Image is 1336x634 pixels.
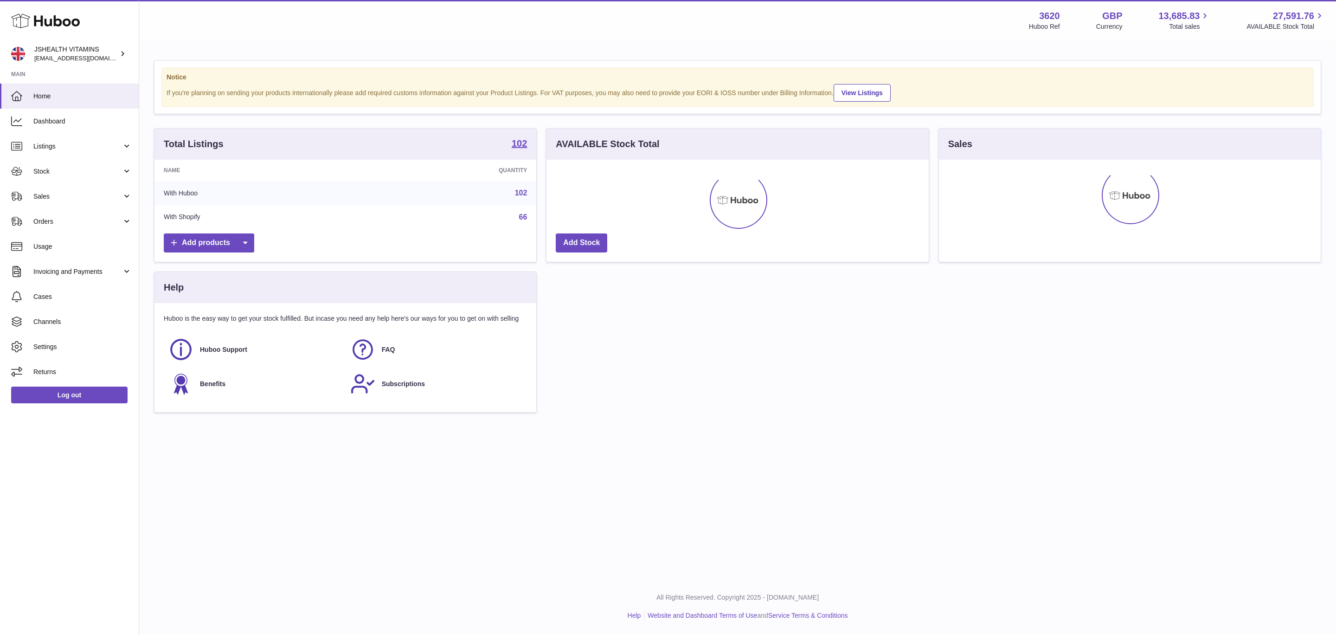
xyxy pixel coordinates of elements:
span: Returns [33,368,132,376]
strong: GBP [1102,10,1122,22]
span: Total sales [1169,22,1210,31]
a: Subscriptions [350,371,523,396]
a: FAQ [350,337,523,362]
a: 13,685.83 Total sales [1158,10,1210,31]
span: Home [33,92,132,101]
span: Invoicing and Payments [33,267,122,276]
span: Settings [33,343,132,351]
th: Quantity [360,160,536,181]
a: 27,591.76 AVAILABLE Stock Total [1246,10,1325,31]
div: Currency [1096,22,1123,31]
span: Dashboard [33,117,132,126]
span: Channels [33,317,132,326]
div: If you're planning on sending your products internationally please add required customs informati... [167,83,1309,102]
td: With Huboo [154,181,360,205]
span: AVAILABLE Stock Total [1246,22,1325,31]
span: 27,591.76 [1273,10,1314,22]
th: Name [154,160,360,181]
h3: Help [164,281,184,294]
strong: 3620 [1039,10,1060,22]
h3: Total Listings [164,138,224,150]
a: Help [628,612,641,619]
a: 66 [519,213,527,221]
span: Usage [33,242,132,251]
span: FAQ [382,345,395,354]
strong: Notice [167,73,1309,82]
span: Stock [33,167,122,176]
span: Huboo Support [200,345,247,354]
p: All Rights Reserved. Copyright 2025 - [DOMAIN_NAME] [147,593,1329,602]
a: Add products [164,233,254,252]
a: 102 [512,139,527,150]
a: Add Stock [556,233,607,252]
a: Log out [11,387,128,403]
a: Website and Dashboard Terms of Use [648,612,757,619]
li: and [644,611,848,620]
span: Subscriptions [382,380,425,388]
span: Sales [33,192,122,201]
a: Service Terms & Conditions [768,612,848,619]
span: [EMAIL_ADDRESS][DOMAIN_NAME] [34,54,136,62]
a: Huboo Support [168,337,341,362]
div: JSHEALTH VITAMINS [34,45,118,63]
td: With Shopify [154,205,360,229]
h3: AVAILABLE Stock Total [556,138,659,150]
a: 102 [515,189,527,197]
p: Huboo is the easy way to get your stock fulfilled. But incase you need any help here's our ways f... [164,314,527,323]
img: internalAdmin-3620@internal.huboo.com [11,47,25,61]
strong: 102 [512,139,527,148]
span: Orders [33,217,122,226]
span: Cases [33,292,132,301]
a: View Listings [834,84,891,102]
div: Huboo Ref [1029,22,1060,31]
a: Benefits [168,371,341,396]
span: Benefits [200,380,225,388]
span: Listings [33,142,122,151]
h3: Sales [948,138,972,150]
span: 13,685.83 [1158,10,1200,22]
